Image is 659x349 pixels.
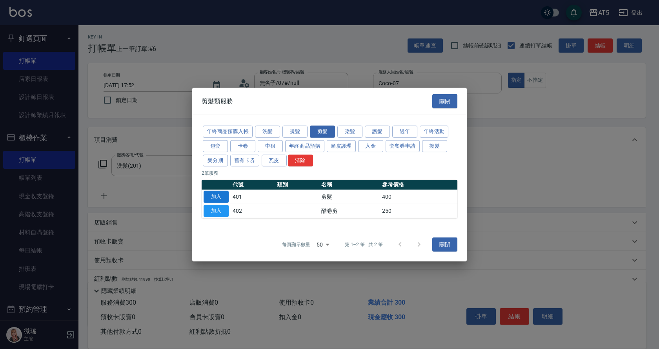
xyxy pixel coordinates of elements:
button: 關閉 [432,237,457,252]
button: 樂分期 [203,154,228,166]
button: 卡卷 [230,140,255,152]
button: 加入 [204,205,229,217]
td: 250 [380,204,457,218]
button: 關閉 [432,94,457,108]
td: 400 [380,190,457,204]
td: 401 [231,190,275,204]
button: 接髮 [422,140,447,152]
th: 代號 [231,180,275,190]
button: 年終商品預購 [285,140,324,152]
button: 年終活動 [420,126,449,138]
button: 過年 [392,126,417,138]
td: 402 [231,204,275,218]
td: 剪髮 [319,190,380,204]
button: 舊有卡劵 [230,154,259,166]
button: 清除 [288,154,313,166]
th: 參考價格 [380,180,457,190]
button: 護髮 [365,126,390,138]
p: 2 筆服務 [202,170,457,177]
td: 酷卷剪 [319,204,380,218]
th: 類別 [275,180,319,190]
span: 剪髮類服務 [202,97,233,105]
button: 剪髮 [310,126,335,138]
button: 燙髮 [282,126,308,138]
th: 名稱 [319,180,380,190]
button: 洗髮 [255,126,280,138]
button: 包套 [203,140,228,152]
button: 中租 [258,140,283,152]
button: 套餐券申請 [386,140,420,152]
button: 頭皮護理 [327,140,356,152]
p: 第 1–2 筆 共 2 筆 [345,241,383,248]
button: 年終商品預購入帳 [203,126,253,138]
button: 入金 [358,140,383,152]
div: 50 [313,234,332,255]
p: 每頁顯示數量 [282,241,310,248]
button: 染髮 [337,126,362,138]
button: 瓦皮 [262,154,287,166]
button: 加入 [204,191,229,203]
